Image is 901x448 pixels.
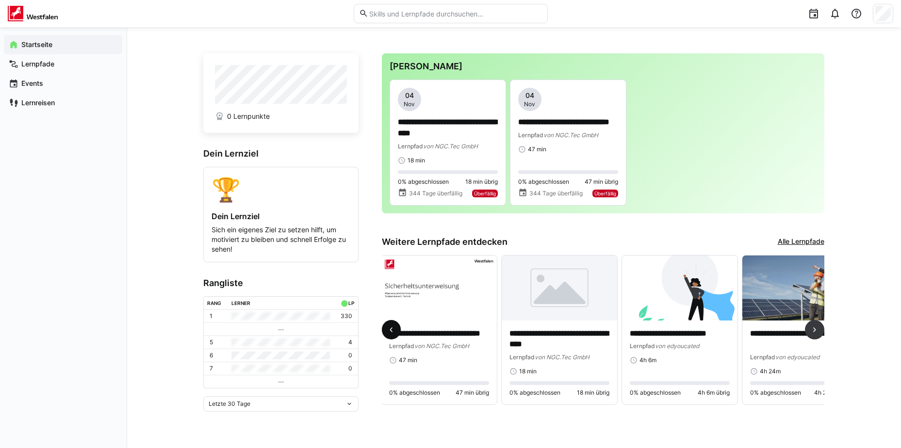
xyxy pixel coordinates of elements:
p: 7 [210,365,213,372]
span: 04 [525,91,534,100]
div: 🏆 [212,175,350,204]
p: Sich ein eigenes Ziel zu setzen hilft, um motiviert zu bleiben und schnell Erfolge zu sehen! [212,225,350,254]
span: Lernpfad [398,143,423,150]
h3: Rangliste [203,278,359,288]
span: 47 min [528,145,546,153]
img: image [502,256,617,320]
span: Lernpfad [389,342,414,350]
span: 04 [405,91,414,100]
span: Überfällig [474,191,496,196]
span: 0% abgeschlossen [518,178,569,186]
input: Skills und Lernpfade durchsuchen… [368,9,542,18]
span: 4h 6m [639,356,656,364]
span: 0 Lernpunkte [227,112,270,121]
span: von edyoucated [775,353,819,361]
span: 4h 6m übrig [698,389,730,397]
span: 18 min übrig [577,389,609,397]
p: 330 [341,312,352,320]
span: Überfällig [594,191,616,196]
span: 0% abgeschlossen [398,178,449,186]
span: 4h 24m [760,368,781,375]
p: 4 [348,338,352,346]
span: 18 min [408,157,425,164]
span: 0% abgeschlossen [509,389,560,397]
a: Alle Lernpfade [778,237,824,247]
span: 47 min übrig [585,178,618,186]
div: Rang [207,300,221,306]
span: von NGC.Tec GmbH [414,342,469,350]
span: 0% abgeschlossen [750,389,801,397]
div: LP [348,300,354,306]
p: 0 [348,365,352,372]
span: Lernpfad [750,353,775,361]
p: 6 [210,352,213,359]
span: von NGC.Tec GmbH [423,143,478,150]
img: image [622,256,737,320]
span: Nov [524,100,535,108]
h3: Weitere Lernpfade entdecken [382,237,508,247]
h4: Dein Lernziel [212,211,350,221]
p: 1 [210,312,213,320]
span: Lernpfad [509,353,535,361]
span: 4h 24m übrig [814,389,850,397]
span: 344 Tage überfällig [409,190,462,197]
span: von NGC.Tec GmbH [543,131,598,139]
span: Lernpfad [630,342,655,350]
span: 47 min [399,356,417,364]
span: Letzte 30 Tage [209,400,250,408]
span: 18 min [519,368,537,375]
p: 5 [210,338,213,346]
span: von edyoucated [655,342,699,350]
span: von NGC.Tec GmbH [535,353,590,361]
img: image [381,256,497,320]
span: 47 min übrig [456,389,489,397]
img: image [742,256,858,320]
span: 18 min übrig [465,178,498,186]
h3: [PERSON_NAME] [390,61,817,72]
p: 0 [348,352,352,359]
h3: Dein Lernziel [203,148,359,159]
span: Lernpfad [518,131,543,139]
span: 0% abgeschlossen [630,389,681,397]
div: Lerner [231,300,250,306]
span: 0% abgeschlossen [389,389,440,397]
span: 344 Tage überfällig [529,190,583,197]
span: Nov [404,100,415,108]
